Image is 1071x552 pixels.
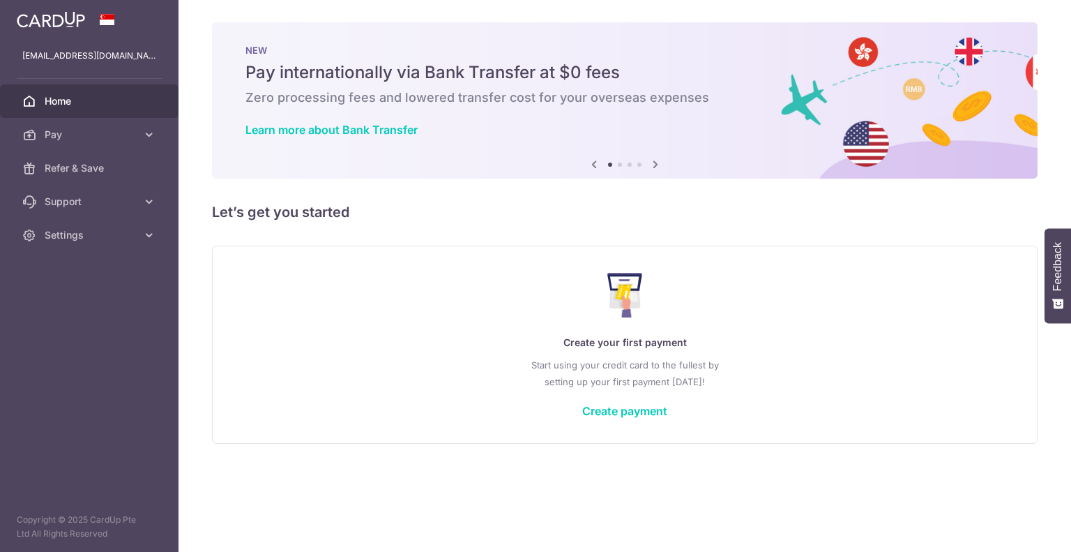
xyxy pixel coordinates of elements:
[212,201,1038,223] h5: Let’s get you started
[1045,228,1071,323] button: Feedback - Show survey
[45,161,137,175] span: Refer & Save
[245,45,1004,56] p: NEW
[45,94,137,108] span: Home
[607,273,643,318] img: Make Payment
[245,123,418,137] a: Learn more about Bank Transfer
[22,49,156,63] p: [EMAIL_ADDRESS][DOMAIN_NAME]
[212,22,1038,179] img: Bank transfer banner
[245,89,1004,106] h6: Zero processing fees and lowered transfer cost for your overseas expenses
[245,61,1004,84] h5: Pay internationally via Bank Transfer at $0 fees
[17,11,85,28] img: CardUp
[582,404,667,418] a: Create payment
[45,228,137,242] span: Settings
[1051,242,1064,291] span: Feedback
[241,357,1009,390] p: Start using your credit card to the fullest by setting up your first payment [DATE]!
[45,128,137,142] span: Pay
[241,334,1009,351] p: Create your first payment
[45,195,137,209] span: Support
